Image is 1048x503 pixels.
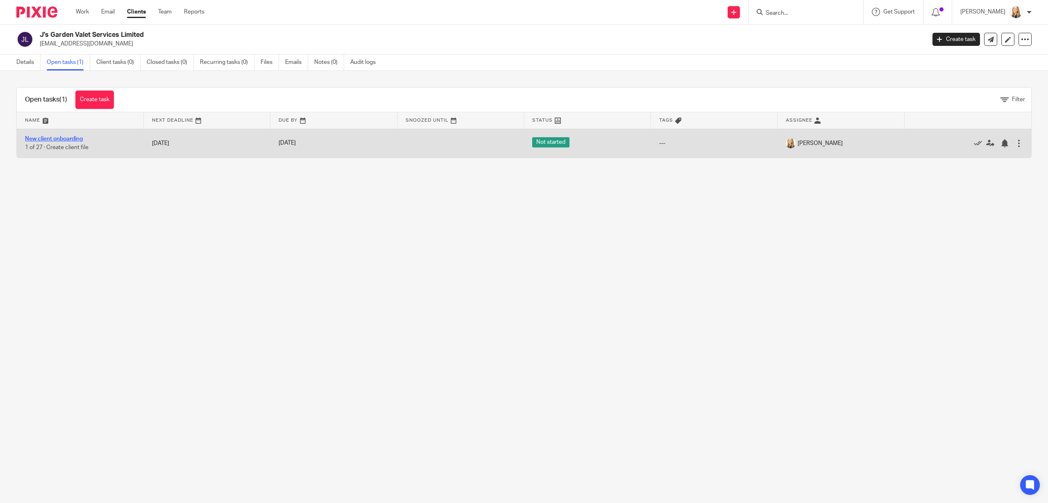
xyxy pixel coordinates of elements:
[1009,6,1023,19] img: Headshot%20White%20Background.jpg
[96,54,141,70] a: Client tasks (0)
[47,54,90,70] a: Open tasks (1)
[786,138,796,148] img: Headshot%20White%20Background.jpg
[127,8,146,16] a: Clients
[932,33,980,46] a: Create task
[314,54,344,70] a: Notes (0)
[184,8,204,16] a: Reports
[16,31,34,48] img: svg%3E
[158,8,172,16] a: Team
[659,139,770,147] div: ---
[532,118,553,122] span: Status
[974,139,986,147] a: Mark as done
[25,145,88,150] span: 1 of 27 · Create client file
[350,54,382,70] a: Audit logs
[147,54,194,70] a: Closed tasks (0)
[279,140,296,146] span: [DATE]
[406,118,449,122] span: Snoozed Until
[25,136,83,142] a: New client onboarding
[1012,97,1025,102] span: Filter
[40,31,744,39] h2: J's Garden Valet Services Limited
[285,54,308,70] a: Emails
[101,8,115,16] a: Email
[59,96,67,103] span: (1)
[532,137,569,147] span: Not started
[76,8,89,16] a: Work
[144,129,271,158] td: [DATE]
[798,139,843,147] span: [PERSON_NAME]
[75,91,114,109] a: Create task
[765,10,839,17] input: Search
[960,8,1005,16] p: [PERSON_NAME]
[16,7,57,18] img: Pixie
[200,54,254,70] a: Recurring tasks (0)
[40,40,920,48] p: [EMAIL_ADDRESS][DOMAIN_NAME]
[883,9,915,15] span: Get Support
[16,54,41,70] a: Details
[261,54,279,70] a: Files
[659,118,673,122] span: Tags
[25,95,67,104] h1: Open tasks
